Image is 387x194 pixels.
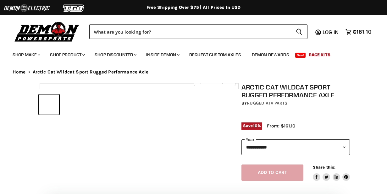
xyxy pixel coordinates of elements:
input: Search [89,24,291,39]
ul: Main menu [8,46,370,61]
a: Rugged ATV Parts [247,100,287,106]
span: From: $161.10 [267,123,295,129]
aside: Share this: [313,164,350,181]
a: Log in [320,29,342,35]
button: Arctic Cat Wildcat Sport Rugged Performance Axle thumbnail [39,94,59,115]
a: Demon Rewards [247,48,294,61]
a: $161.10 [342,27,374,36]
span: Save % [241,122,262,129]
a: Request Custom Axles [185,48,246,61]
div: by [241,100,350,107]
img: Demon Electric Logo 2 [3,2,50,14]
a: Shop Discounted [90,48,140,61]
select: year [241,139,350,155]
span: New! [295,53,306,58]
a: Shop Make [8,48,44,61]
a: Inside Demon [141,48,183,61]
img: TGB Logo 2 [50,2,97,14]
span: 10 [253,123,257,128]
button: Arctic Cat Wildcat Sport Rugged Performance Axle thumbnail [61,94,81,115]
button: Search [291,24,307,39]
span: $161.10 [353,29,371,35]
span: Click to expand [197,79,232,84]
span: Log in [323,29,339,35]
span: Arctic Cat Wildcat Sport Rugged Performance Axle [33,69,148,75]
a: Home [13,69,26,75]
img: Demon Powersports [13,20,81,43]
form: Product [89,24,307,39]
a: Shop Product [45,48,89,61]
a: Race Kits [304,48,335,61]
span: Share this: [313,165,335,170]
h1: Arctic Cat Wildcat Sport Rugged Performance Axle [241,83,350,99]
